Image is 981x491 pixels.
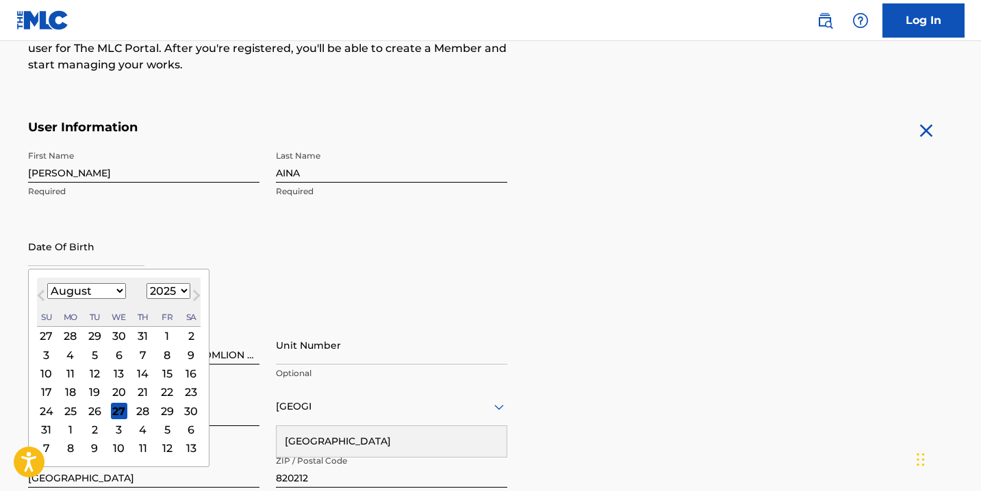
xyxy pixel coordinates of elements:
[276,185,507,198] p: Required
[86,347,103,363] div: Choose Tuesday, August 5th, 2025
[817,12,833,29] img: search
[183,421,199,438] div: Choose Saturday, September 6th, 2025
[159,403,175,419] div: Choose Friday, August 29th, 2025
[134,440,151,456] div: Choose Thursday, September 11th, 2025
[183,440,199,456] div: Choose Saturday, September 13th, 2025
[110,365,127,382] div: Choose Wednesday, August 13th, 2025
[62,403,78,419] div: Choose Monday, August 25th, 2025
[28,185,259,198] p: Required
[86,421,103,438] div: Choose Tuesday, September 2nd, 2025
[183,365,199,382] div: Choose Saturday, August 16th, 2025
[159,347,175,363] div: Choose Friday, August 8th, 2025
[62,308,78,325] div: Monday
[183,384,199,400] div: Choose Saturday, August 23rd, 2025
[917,439,925,480] div: Drag
[62,328,78,344] div: Choose Monday, July 28th, 2025
[852,12,869,29] img: help
[183,403,199,419] div: Choose Saturday, August 30th, 2025
[28,310,954,326] h5: Personal Address
[186,287,207,309] button: Next Month
[86,440,103,456] div: Choose Tuesday, September 9th, 2025
[183,328,199,344] div: Choose Saturday, August 2nd, 2025
[134,308,151,325] div: Thursday
[28,120,507,135] h5: User Information
[38,347,54,363] div: Choose Sunday, August 3rd, 2025
[110,384,127,400] div: Choose Wednesday, August 20th, 2025
[110,403,127,419] div: Choose Wednesday, August 27th, 2025
[37,327,201,457] div: Month August, 2025
[28,269,209,467] div: Choose Date
[847,7,874,34] div: Help
[30,287,52,309] button: Previous Month
[134,403,151,419] div: Choose Thursday, August 28th, 2025
[28,24,507,73] p: Please complete the following form with your personal information to sign up as a user for The ML...
[62,384,78,400] div: Choose Monday, August 18th, 2025
[110,347,127,363] div: Choose Wednesday, August 6th, 2025
[159,365,175,382] div: Choose Friday, August 15th, 2025
[134,421,151,438] div: Choose Thursday, September 4th, 2025
[38,421,54,438] div: Choose Sunday, August 31st, 2025
[913,425,981,491] iframe: Chat Widget
[811,7,839,34] a: Public Search
[110,440,127,456] div: Choose Wednesday, September 10th, 2025
[62,365,78,382] div: Choose Monday, August 11th, 2025
[134,347,151,363] div: Choose Thursday, August 7th, 2025
[159,421,175,438] div: Choose Friday, September 5th, 2025
[38,365,54,382] div: Choose Sunday, August 10th, 2025
[159,328,175,344] div: Choose Friday, August 1st, 2025
[183,308,199,325] div: Saturday
[159,384,175,400] div: Choose Friday, August 22nd, 2025
[38,328,54,344] div: Choose Sunday, July 27th, 2025
[38,308,54,325] div: Sunday
[16,10,69,30] img: MLC Logo
[86,328,103,344] div: Choose Tuesday, July 29th, 2025
[38,440,54,456] div: Choose Sunday, September 7th, 2025
[134,328,151,344] div: Choose Thursday, July 31st, 2025
[38,403,54,419] div: Choose Sunday, August 24th, 2025
[62,347,78,363] div: Choose Monday, August 4th, 2025
[159,308,175,325] div: Friday
[134,384,151,400] div: Choose Thursday, August 21st, 2025
[159,440,175,456] div: Choose Friday, September 12th, 2025
[110,328,127,344] div: Choose Wednesday, July 30th, 2025
[86,308,103,325] div: Tuesday
[110,308,127,325] div: Wednesday
[110,421,127,438] div: Choose Wednesday, September 3rd, 2025
[915,120,937,142] img: close
[62,421,78,438] div: Choose Monday, September 1st, 2025
[86,403,103,419] div: Choose Tuesday, August 26th, 2025
[183,347,199,363] div: Choose Saturday, August 9th, 2025
[882,3,965,38] a: Log In
[86,365,103,382] div: Choose Tuesday, August 12th, 2025
[38,384,54,400] div: Choose Sunday, August 17th, 2025
[134,365,151,382] div: Choose Thursday, August 14th, 2025
[276,367,507,380] p: Optional
[86,384,103,400] div: Choose Tuesday, August 19th, 2025
[62,440,78,456] div: Choose Monday, September 8th, 2025
[277,426,507,457] div: [GEOGRAPHIC_DATA]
